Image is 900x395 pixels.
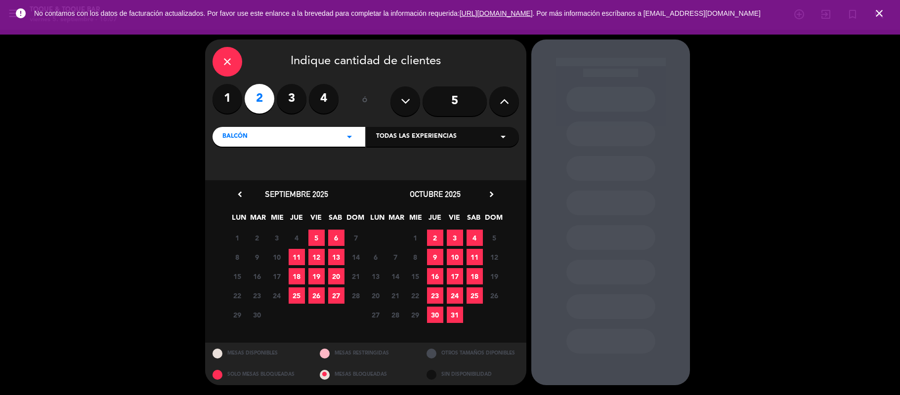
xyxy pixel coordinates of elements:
[467,268,483,284] span: 18
[369,212,386,228] span: LUN
[497,131,509,143] i: arrow_drop_down
[447,249,463,265] span: 10
[249,230,265,246] span: 2
[308,249,325,265] span: 12
[213,84,242,114] label: 1
[348,249,364,265] span: 14
[427,212,443,228] span: JUE
[312,364,420,385] div: MESAS BLOQUEADAS
[235,189,245,199] i: chevron_left
[427,230,443,246] span: 2
[486,189,497,199] i: chevron_right
[249,268,265,284] span: 16
[289,230,305,246] span: 4
[328,287,344,304] span: 27
[446,212,463,228] span: VIE
[486,249,503,265] span: 12
[387,268,404,284] span: 14
[328,249,344,265] span: 13
[312,343,420,364] div: MESAS RESTRINGIDAS
[249,287,265,304] span: 23
[222,132,248,142] span: BALCÓN
[376,132,457,142] span: Todas las experiencias
[368,268,384,284] span: 13
[467,230,483,246] span: 4
[269,230,285,246] span: 3
[467,249,483,265] span: 11
[289,249,305,265] span: 11
[873,7,885,19] i: close
[269,212,286,228] span: MIE
[205,364,312,385] div: SOLO MESAS BLOQUEADAS
[387,307,404,323] span: 28
[419,364,526,385] div: SIN DISPONIBILIDAD
[447,268,463,284] span: 17
[466,212,482,228] span: SAB
[419,343,526,364] div: OTROS TAMAÑOS DIPONIBLES
[348,287,364,304] span: 28
[348,268,364,284] span: 21
[229,287,246,304] span: 22
[460,9,533,17] a: [URL][DOMAIN_NAME]
[447,307,463,323] span: 31
[407,230,424,246] span: 1
[408,212,424,228] span: MIE
[387,287,404,304] span: 21
[407,268,424,284] span: 15
[387,249,404,265] span: 7
[368,249,384,265] span: 6
[289,268,305,284] span: 18
[348,84,381,118] div: ó
[410,189,461,199] span: octubre 2025
[447,230,463,246] span: 3
[427,249,443,265] span: 9
[328,230,344,246] span: 6
[467,287,483,304] span: 25
[249,307,265,323] span: 30
[427,307,443,323] span: 30
[221,56,233,68] i: close
[277,84,306,114] label: 3
[486,230,503,246] span: 5
[486,287,503,304] span: 26
[327,212,343,228] span: SAB
[343,131,355,143] i: arrow_drop_down
[407,307,424,323] span: 29
[213,47,519,77] div: Indique cantidad de clientes
[533,9,761,17] a: . Por más información escríbanos a [EMAIL_ADDRESS][DOMAIN_NAME]
[15,7,27,19] i: error
[308,268,325,284] span: 19
[447,287,463,304] span: 24
[388,212,405,228] span: MAR
[34,9,761,17] span: No contamos con los datos de facturación actualizados. Por favor use este enlance a la brevedad p...
[308,212,324,228] span: VIE
[368,307,384,323] span: 27
[269,287,285,304] span: 24
[368,287,384,304] span: 20
[269,268,285,284] span: 17
[346,212,363,228] span: DOM
[229,230,246,246] span: 1
[229,307,246,323] span: 29
[407,249,424,265] span: 8
[309,84,339,114] label: 4
[328,268,344,284] span: 20
[407,287,424,304] span: 22
[245,84,274,114] label: 2
[269,249,285,265] span: 10
[229,249,246,265] span: 8
[485,212,501,228] span: DOM
[427,287,443,304] span: 23
[231,212,247,228] span: LUN
[205,343,312,364] div: MESAS DISPONIBLES
[250,212,266,228] span: MAR
[289,212,305,228] span: JUE
[249,249,265,265] span: 9
[308,230,325,246] span: 5
[289,287,305,304] span: 25
[308,287,325,304] span: 26
[427,268,443,284] span: 16
[229,268,246,284] span: 15
[348,230,364,246] span: 7
[265,189,328,199] span: septiembre 2025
